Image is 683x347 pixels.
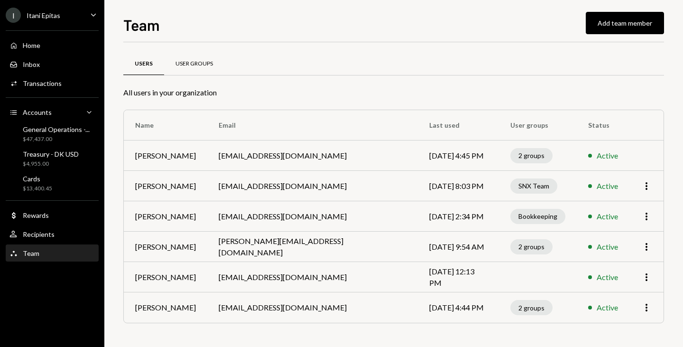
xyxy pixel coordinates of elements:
[597,211,618,222] div: Active
[577,110,629,141] th: Status
[597,180,618,192] div: Active
[175,60,213,68] div: User Groups
[597,302,618,313] div: Active
[6,244,99,262] a: Team
[123,87,664,98] div: All users in your organization
[124,232,207,262] td: [PERSON_NAME]
[23,135,90,143] div: $47,437.00
[510,178,557,194] div: SNX Team
[164,52,224,76] a: User Groups
[124,171,207,201] td: [PERSON_NAME]
[207,201,418,232] td: [EMAIL_ADDRESS][DOMAIN_NAME]
[418,232,499,262] td: [DATE] 9:54 AM
[510,148,553,163] div: 2 groups
[124,262,207,292] td: [PERSON_NAME]
[597,272,618,283] div: Active
[23,108,52,116] div: Accounts
[207,110,418,141] th: Email
[6,37,99,54] a: Home
[510,209,565,224] div: Bookkeeping
[418,292,499,323] td: [DATE] 4:44 PM
[418,262,499,292] td: [DATE] 12:13 PM
[597,150,618,161] div: Active
[23,41,40,49] div: Home
[418,171,499,201] td: [DATE] 8:03 PM
[23,249,39,257] div: Team
[597,241,618,253] div: Active
[27,11,60,19] div: Itani Epitas
[207,232,418,262] td: [PERSON_NAME][EMAIL_ADDRESS][DOMAIN_NAME]
[6,103,99,121] a: Accounts
[135,60,153,68] div: Users
[6,8,21,23] div: I
[207,292,418,323] td: [EMAIL_ADDRESS][DOMAIN_NAME]
[23,60,40,68] div: Inbox
[510,239,553,254] div: 2 groups
[418,110,499,141] th: Last used
[6,147,99,170] a: Treasury - DK USD$4,955.00
[586,12,664,34] button: Add team member
[6,206,99,224] a: Rewards
[6,122,99,145] a: General Operations -...$47,437.00
[23,150,79,158] div: Treasury - DK USD
[510,300,553,315] div: 2 groups
[124,141,207,171] td: [PERSON_NAME]
[499,110,577,141] th: User groups
[6,225,99,243] a: Recipients
[23,230,55,238] div: Recipients
[207,171,418,201] td: [EMAIL_ADDRESS][DOMAIN_NAME]
[418,141,499,171] td: [DATE] 4:45 PM
[6,56,99,73] a: Inbox
[123,15,160,34] h1: Team
[23,160,79,168] div: $4,955.00
[23,175,52,183] div: Cards
[23,79,62,87] div: Transactions
[23,125,90,133] div: General Operations -...
[123,52,164,76] a: Users
[207,141,418,171] td: [EMAIL_ADDRESS][DOMAIN_NAME]
[124,110,207,141] th: Name
[6,75,99,92] a: Transactions
[23,185,52,193] div: $13,400.45
[124,292,207,323] td: [PERSON_NAME]
[124,201,207,232] td: [PERSON_NAME]
[6,172,99,195] a: Cards$13,400.45
[23,211,49,219] div: Rewards
[207,262,418,292] td: [EMAIL_ADDRESS][DOMAIN_NAME]
[418,201,499,232] td: [DATE] 2:34 PM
